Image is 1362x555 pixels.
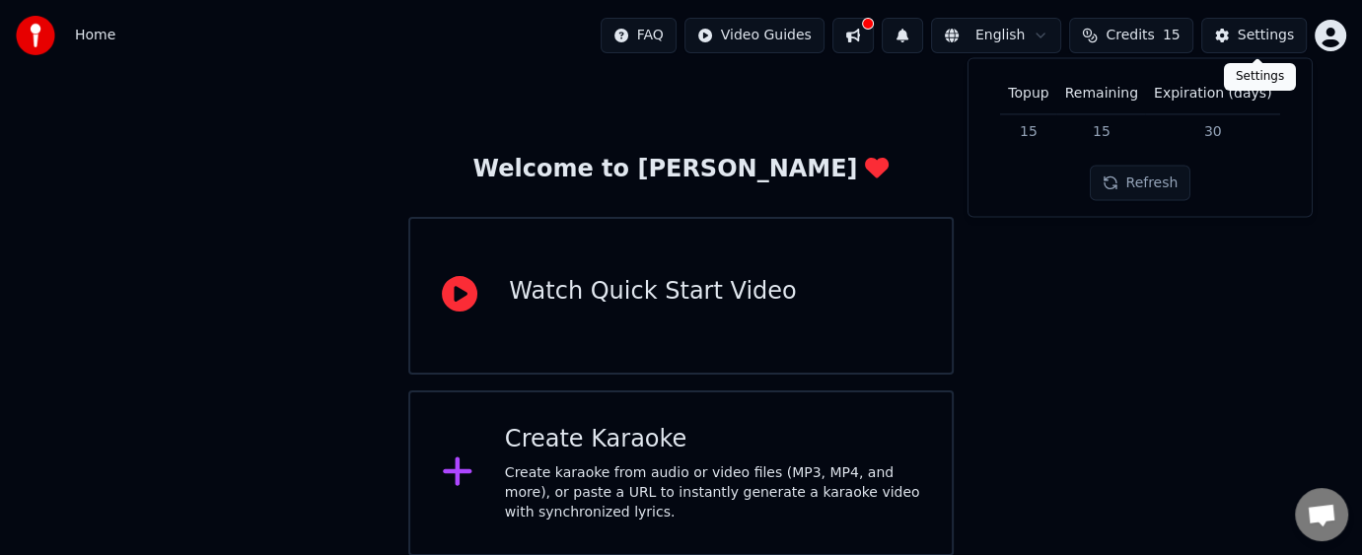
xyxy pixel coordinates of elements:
[1163,26,1181,45] span: 15
[1057,113,1146,149] td: 15
[1146,113,1279,149] td: 30
[684,18,824,53] button: Video Guides
[75,26,115,45] span: Home
[1106,26,1154,45] span: Credits
[1238,26,1294,45] div: Settings
[1057,74,1146,113] th: Remaining
[601,18,677,53] button: FAQ
[1000,74,1056,113] th: Topup
[1089,166,1190,201] button: Refresh
[75,26,115,45] nav: breadcrumb
[1069,18,1192,53] button: Credits15
[16,16,55,55] img: youka
[1224,63,1296,91] div: Settings
[1201,18,1307,53] button: Settings
[473,154,890,185] div: Welcome to [PERSON_NAME]
[505,463,920,522] div: Create karaoke from audio or video files (MP3, MP4, and more), or paste a URL to instantly genera...
[1000,113,1056,149] td: 15
[1146,74,1279,113] th: Expiration (days)
[505,424,920,455] div: Create Karaoke
[509,276,796,308] div: Watch Quick Start Video
[1295,488,1348,541] div: Open chat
